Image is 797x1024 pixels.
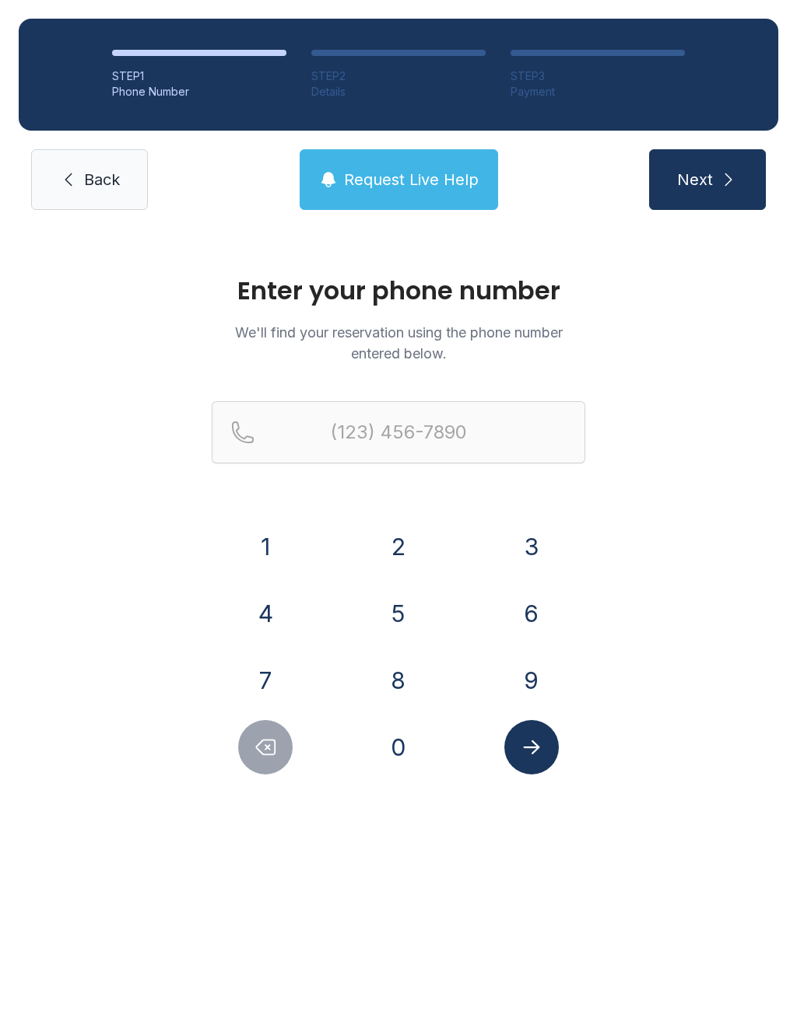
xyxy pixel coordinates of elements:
[504,586,559,641] button: 6
[238,653,293,708] button: 7
[504,653,559,708] button: 9
[504,519,559,574] button: 3
[212,401,585,463] input: Reservation phone number
[238,519,293,574] button: 1
[344,169,479,190] span: Request Live Help
[238,586,293,641] button: 4
[371,519,426,574] button: 2
[84,169,120,190] span: Back
[511,84,685,100] div: Payment
[511,68,685,84] div: STEP 3
[238,720,293,774] button: Delete number
[112,68,286,84] div: STEP 1
[504,720,559,774] button: Submit lookup form
[677,169,713,190] span: Next
[371,720,426,774] button: 0
[112,84,286,100] div: Phone Number
[311,84,486,100] div: Details
[212,278,585,303] h1: Enter your phone number
[371,586,426,641] button: 5
[212,322,585,364] p: We'll find your reservation using the phone number entered below.
[371,653,426,708] button: 8
[311,68,486,84] div: STEP 2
